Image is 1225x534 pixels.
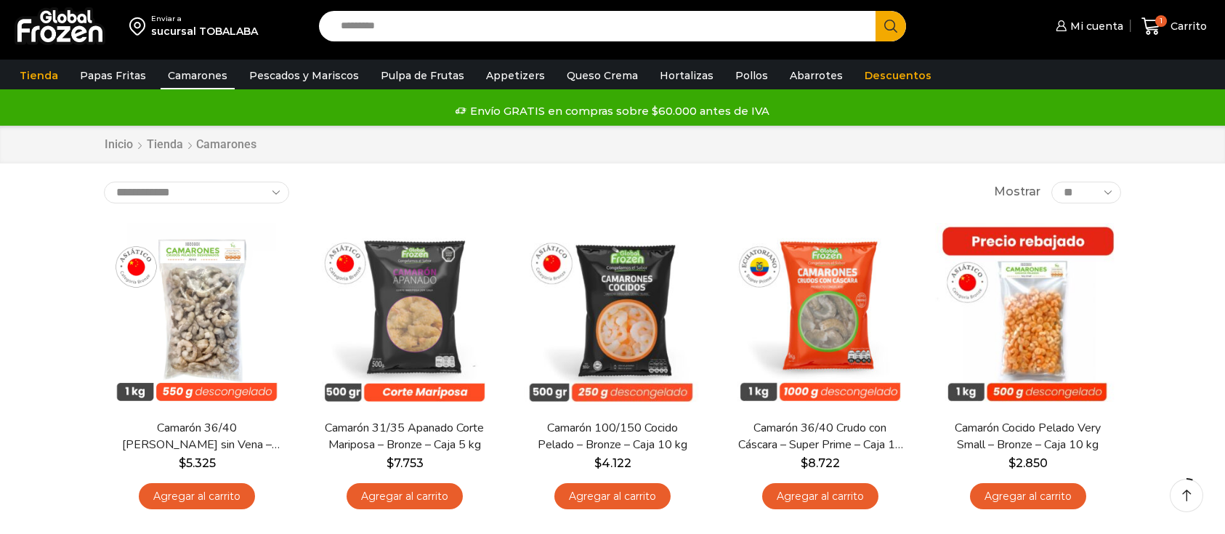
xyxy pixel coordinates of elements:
a: Agregar al carrito: “Camarón 100/150 Cocido Pelado - Bronze - Caja 10 kg” [554,483,671,510]
span: $ [1008,456,1016,470]
a: Pescados y Mariscos [242,62,366,89]
span: 1 [1155,15,1167,27]
a: Agregar al carrito: “Camarón 31/35 Apanado Corte Mariposa - Bronze - Caja 5 kg” [347,483,463,510]
bdi: 8.722 [801,456,840,470]
span: Carrito [1167,19,1207,33]
button: Search button [876,11,906,41]
a: Camarón 100/150 Cocido Pelado – Bronze – Caja 10 kg [529,420,696,453]
a: Agregar al carrito: “Camarón Cocido Pelado Very Small - Bronze - Caja 10 kg” [970,483,1086,510]
a: Tienda [146,137,184,153]
a: Pollos [728,62,775,89]
a: Mi cuenta [1052,12,1123,41]
span: $ [387,456,394,470]
a: Camarón 36/40 Crudo con Cáscara – Super Prime – Caja 10 kg [737,420,904,453]
a: Agregar al carrito: “Camarón 36/40 Crudo con Cáscara - Super Prime - Caja 10 kg” [762,483,878,510]
img: address-field-icon.svg [129,14,151,39]
div: Enviar a [151,14,258,24]
a: Papas Fritas [73,62,153,89]
h1: Camarones [196,137,256,151]
nav: Breadcrumb [104,137,256,153]
div: sucursal TOBALABA [151,24,258,39]
span: $ [179,456,186,470]
a: Inicio [104,137,134,153]
a: Queso Crema [559,62,645,89]
a: Tienda [12,62,65,89]
a: Abarrotes [783,62,850,89]
a: Hortalizas [652,62,721,89]
a: Descuentos [857,62,939,89]
a: Camarón 31/35 Apanado Corte Mariposa – Bronze – Caja 5 kg [321,420,488,453]
span: Mostrar [994,184,1040,201]
a: Agregar al carrito: “Camarón 36/40 Crudo Pelado sin Vena - Bronze - Caja 10 kg” [139,483,255,510]
bdi: 2.850 [1008,456,1048,470]
bdi: 7.753 [387,456,424,470]
a: Appetizers [479,62,552,89]
a: Pulpa de Frutas [373,62,472,89]
a: Camarón Cocido Pelado Very Small – Bronze – Caja 10 kg [945,420,1112,453]
a: 1 Carrito [1138,9,1210,44]
a: Camarones [161,62,235,89]
bdi: 4.122 [594,456,631,470]
span: $ [801,456,808,470]
select: Pedido de la tienda [104,182,289,203]
a: Camarón 36/40 [PERSON_NAME] sin Vena – Bronze – Caja 10 kg [113,420,280,453]
span: Mi cuenta [1067,19,1123,33]
span: $ [594,456,602,470]
bdi: 5.325 [179,456,216,470]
